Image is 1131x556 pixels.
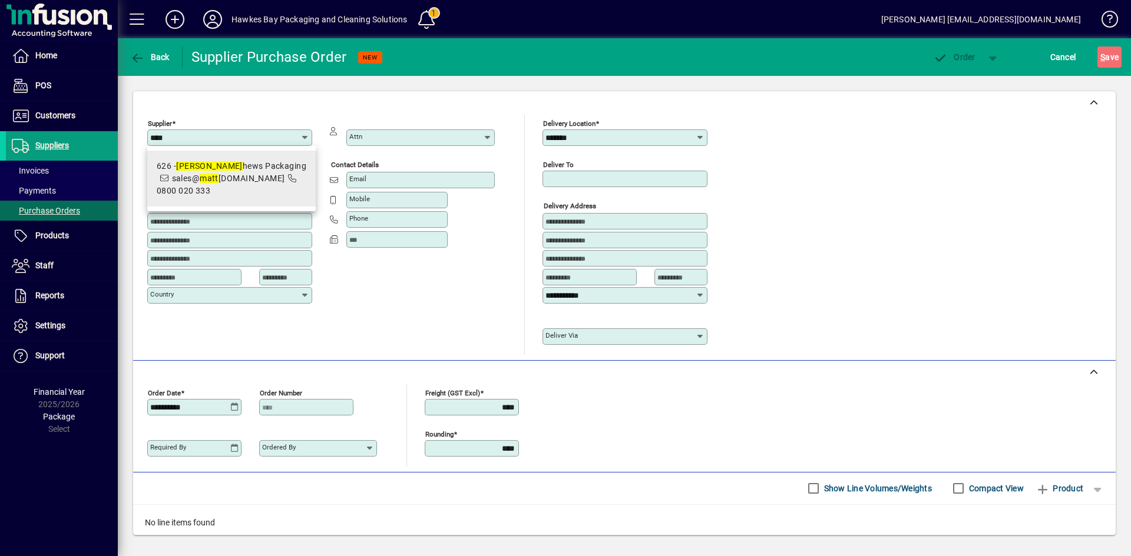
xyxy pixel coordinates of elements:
[6,71,118,101] a: POS
[172,174,285,183] span: sales@ [DOMAIN_NAME]
[260,388,302,397] mat-label: Order number
[148,119,172,128] mat-label: Supplier
[43,412,75,421] span: Package
[349,195,370,203] mat-label: Mobile
[1100,52,1105,62] span: S
[545,331,578,339] mat-label: Deliver via
[967,482,1024,494] label: Compact View
[118,46,183,68] app-page-header-button: Back
[425,430,454,438] mat-label: Rounding
[425,388,480,397] mat-label: Freight (GST excl)
[928,46,981,68] button: Order
[6,281,118,311] a: Reports
[349,175,366,183] mat-label: Email
[349,132,362,141] mat-label: Attn
[130,52,170,62] span: Back
[349,214,368,222] mat-label: Phone
[148,388,181,397] mat-label: Order date
[881,10,1081,29] div: [PERSON_NAME] [EMAIL_ADDRESS][DOMAIN_NAME]
[12,206,80,215] span: Purchase Orders
[6,41,118,71] a: Home
[6,201,118,221] a: Purchase Orders
[6,311,118,341] a: Settings
[543,119,596,128] mat-label: Delivery Location
[12,166,49,175] span: Invoices
[232,10,408,29] div: Hawkes Bay Packaging and Cleaning Solutions
[35,141,69,150] span: Suppliers
[147,151,316,207] mat-option: 626 - Matthews Packaging
[822,482,932,494] label: Show Line Volumes/Weights
[191,48,347,66] div: Supplier Purchase Order
[6,251,118,281] a: Staff
[6,181,118,201] a: Payments
[35,351,65,360] span: Support
[1093,2,1116,41] a: Knowledge Base
[12,186,56,195] span: Payments
[157,186,210,195] span: 0800 020 333
[34,387,85,397] span: Financial Year
[35,51,57,60] span: Home
[150,290,174,298] mat-label: Country
[150,443,186,451] mat-label: Required by
[934,52,975,62] span: Order
[6,161,118,181] a: Invoices
[1100,48,1119,66] span: ave
[194,9,232,30] button: Profile
[1097,46,1122,68] button: Save
[200,174,219,183] em: matt
[262,443,296,451] mat-label: Ordered by
[35,81,51,90] span: POS
[363,54,378,61] span: NEW
[35,231,69,240] span: Products
[35,111,75,120] span: Customers
[6,341,118,371] a: Support
[1047,46,1079,68] button: Cancel
[6,101,118,131] a: Customers
[35,291,64,300] span: Reports
[35,321,65,330] span: Settings
[156,9,194,30] button: Add
[6,221,118,251] a: Products
[1050,48,1076,66] span: Cancel
[133,505,1116,541] div: No line items found
[543,161,574,169] mat-label: Deliver To
[127,46,173,68] button: Back
[176,161,243,171] em: [PERSON_NAME]
[157,160,306,172] div: 626 - hews Packaging
[35,261,54,270] span: Staff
